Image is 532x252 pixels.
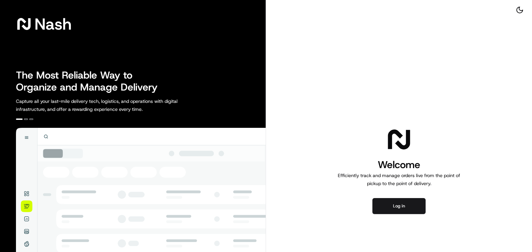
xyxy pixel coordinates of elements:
[335,171,463,187] p: Efficiently track and manage orders live from the point of pickup to the point of delivery.
[335,158,463,171] h1: Welcome
[35,17,71,31] span: Nash
[16,97,207,113] p: Capture all your last-mile delivery tech, logistics, and operations with digital infrastructure, ...
[372,198,426,214] button: Log in
[16,69,165,93] h2: The Most Reliable Way to Organize and Manage Delivery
